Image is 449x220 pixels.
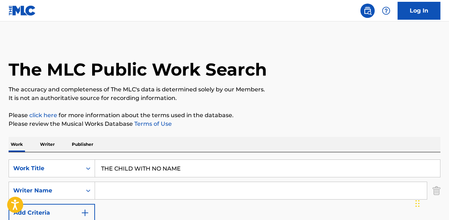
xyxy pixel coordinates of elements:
[9,120,440,128] p: Please review the Musical Works Database
[398,2,440,20] a: Log In
[379,4,393,18] div: Help
[415,193,420,214] div: Drag
[81,209,89,217] img: 9d2ae6d4665cec9f34b9.svg
[38,137,57,152] p: Writer
[9,111,440,120] p: Please for more information about the terms used in the database.
[70,137,95,152] p: Publisher
[382,6,390,15] img: help
[9,59,267,80] h1: The MLC Public Work Search
[13,164,78,173] div: Work Title
[413,186,449,220] iframe: Chat Widget
[13,186,78,195] div: Writer Name
[9,85,440,94] p: The accuracy and completeness of The MLC's data is determined solely by our Members.
[29,112,57,119] a: click here
[133,120,172,127] a: Terms of Use
[363,6,372,15] img: search
[360,4,375,18] a: Public Search
[429,127,449,188] iframe: Resource Center
[9,94,440,102] p: It is not an authoritative source for recording information.
[9,5,36,16] img: MLC Logo
[9,137,25,152] p: Work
